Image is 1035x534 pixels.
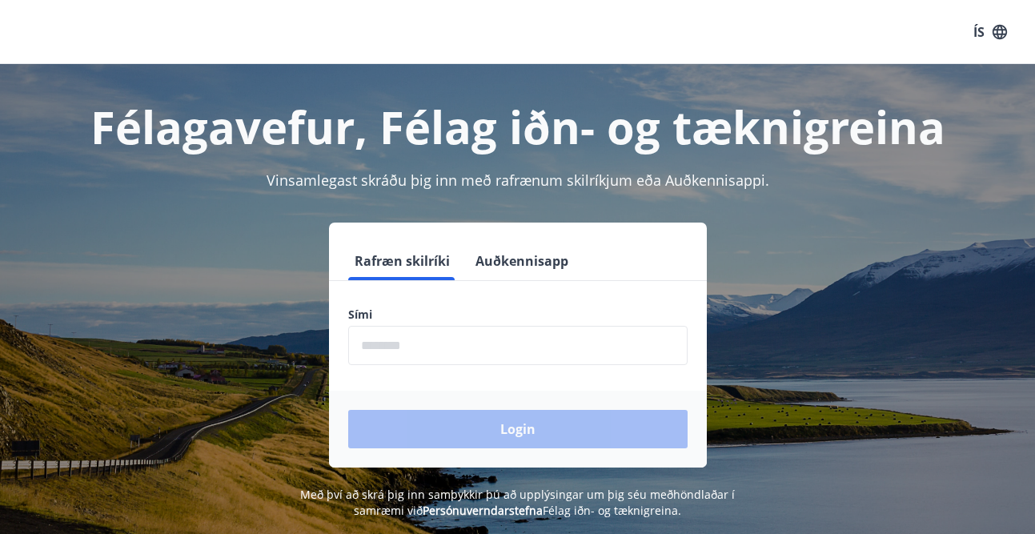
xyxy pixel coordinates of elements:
[300,487,735,518] span: Með því að skrá þig inn samþykkir þú að upplýsingar um þig séu meðhöndlaðar í samræmi við Félag i...
[348,242,456,280] button: Rafræn skilríki
[348,307,688,323] label: Sími
[19,96,1016,157] h1: Félagavefur, Félag iðn- og tæknigreina
[423,503,543,518] a: Persónuverndarstefna
[267,171,769,190] span: Vinsamlegast skráðu þig inn með rafrænum skilríkjum eða Auðkennisappi.
[469,242,575,280] button: Auðkennisapp
[965,18,1016,46] button: ÍS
